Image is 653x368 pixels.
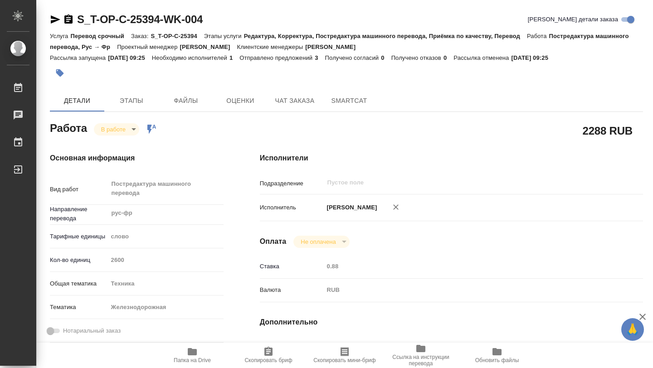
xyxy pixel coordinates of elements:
[325,54,381,61] p: Получено согласий
[55,95,99,107] span: Детали
[174,357,211,363] span: Папка на Drive
[50,14,61,25] button: Скопировать ссылку для ЯМессенджера
[273,95,317,107] span: Чат заказа
[63,326,121,335] span: Нотариальный заказ
[50,256,108,265] p: Кол-во единиц
[307,343,383,368] button: Скопировать мини-бриф
[305,44,362,50] p: [PERSON_NAME]
[50,232,108,241] p: Тарифные единицы
[219,95,262,107] span: Оценки
[386,197,406,217] button: Удалить исполнителя
[293,236,349,248] div: В работе
[324,282,611,298] div: RUB
[511,54,555,61] p: [DATE] 09:25
[50,185,108,194] p: Вид работ
[50,63,70,83] button: Добавить тэг
[180,44,237,50] p: [PERSON_NAME]
[108,253,224,266] input: Пустое поле
[70,33,131,39] p: Перевод срочный
[50,33,70,39] p: Услуга
[239,54,315,61] p: Отправлено предложений
[108,276,224,291] div: Техника
[237,44,305,50] p: Клиентские менеджеры
[625,320,640,339] span: 🙏
[164,95,208,107] span: Файлы
[260,286,324,295] p: Валюта
[313,357,375,363] span: Скопировать мини-бриф
[443,54,453,61] p: 0
[244,33,527,39] p: Редактура, Корректура, Постредактура машинного перевода, Приёмка по качеству, Перевод
[381,54,391,61] p: 0
[260,262,324,271] p: Ставка
[260,203,324,212] p: Исполнитель
[527,33,549,39] p: Работа
[260,179,324,188] p: Подразделение
[63,14,74,25] button: Скопировать ссылку
[77,13,203,25] a: S_T-OP-C-25394-WK-004
[324,203,377,212] p: [PERSON_NAME]
[475,357,519,363] span: Обновить файлы
[391,54,443,61] p: Получено отказов
[324,260,611,273] input: Пустое поле
[152,54,229,61] p: Необходимо исполнителей
[621,318,644,341] button: 🙏
[108,54,152,61] p: [DATE] 09:25
[50,153,224,164] h4: Основная информация
[260,342,324,351] p: Последнее изменение
[453,54,511,61] p: Рассылка отменена
[230,343,307,368] button: Скопировать бриф
[315,54,325,61] p: 3
[151,33,204,39] p: S_T-OP-C-25394
[204,33,244,39] p: Этапы услуги
[260,317,643,328] h4: Дополнительно
[459,343,535,368] button: Обновить файлы
[388,354,453,367] span: Ссылка на инструкции перевода
[383,343,459,368] button: Ссылка на инструкции перевода
[260,153,643,164] h4: Исполнители
[50,279,108,288] p: Общая тематика
[260,236,287,247] h4: Оплата
[50,205,108,223] p: Направление перевода
[108,229,224,244] div: слово
[324,339,611,353] input: Пустое поле
[326,177,590,188] input: Пустое поле
[50,54,108,61] p: Рассылка запущена
[583,123,633,138] h2: 2288 RUB
[244,357,292,363] span: Скопировать бриф
[110,95,153,107] span: Этапы
[117,44,180,50] p: Проектный менеджер
[298,238,338,246] button: Не оплачена
[528,15,618,24] span: [PERSON_NAME] детали заказа
[327,95,371,107] span: SmartCat
[131,33,151,39] p: Заказ:
[94,123,139,136] div: В работе
[50,119,87,136] h2: Работа
[229,54,239,61] p: 1
[154,343,230,368] button: Папка на Drive
[108,300,224,315] div: Железнодорожная
[50,303,108,312] p: Тематика
[98,126,128,133] button: В работе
